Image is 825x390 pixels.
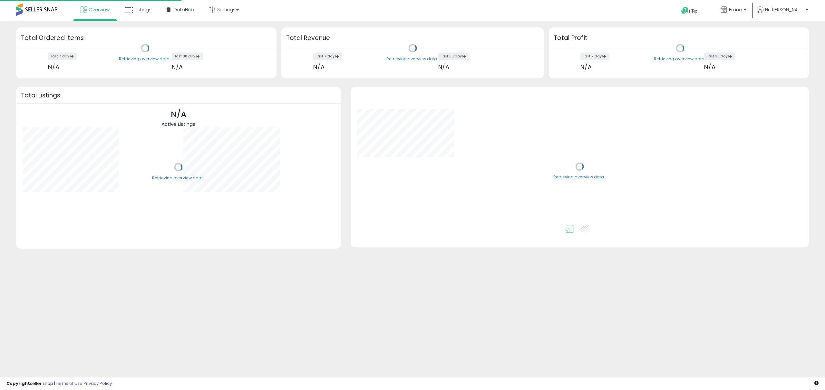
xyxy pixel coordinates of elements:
div: Retrieving overview data.. [553,175,606,180]
i: Get Help [681,6,689,15]
span: Help [689,8,698,14]
span: Listings [135,6,151,13]
div: Retrieving overview data.. [386,56,439,62]
span: DataHub [174,6,194,13]
div: Retrieving overview data.. [119,56,171,62]
span: Overview [89,6,110,13]
span: Hi [PERSON_NAME] [765,6,804,13]
div: Retrieving overview data.. [152,175,205,181]
a: Hi [PERSON_NAME] [757,6,808,21]
div: Retrieving overview data.. [654,56,706,62]
span: Emne [729,6,742,13]
a: Help [676,2,710,21]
